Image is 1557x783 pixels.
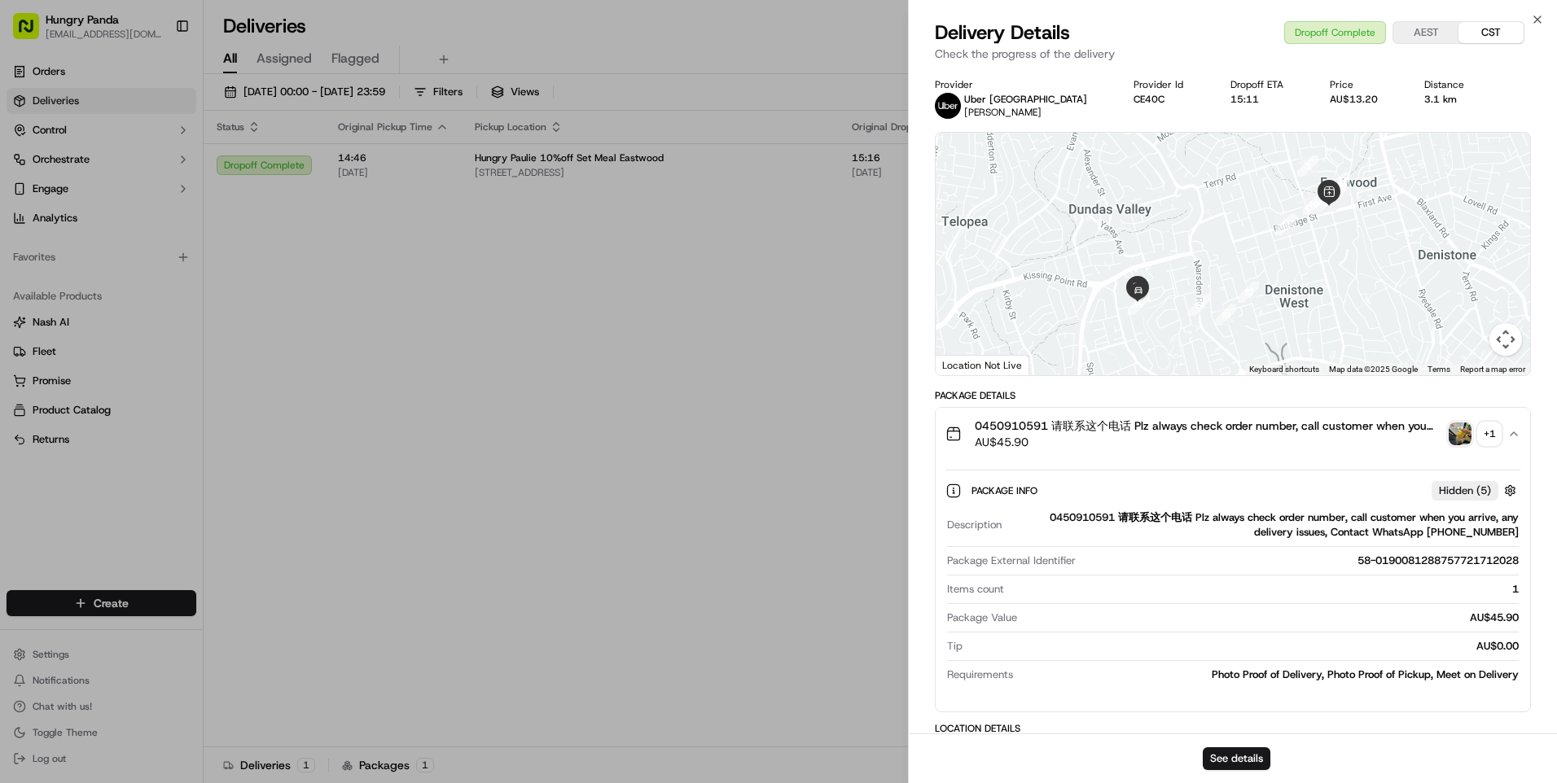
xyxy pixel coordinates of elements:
span: Items count [947,582,1004,597]
div: 10 [1303,194,1324,215]
span: Package Info [971,484,1041,497]
span: Delivery Details [935,20,1070,46]
div: Location Not Live [936,355,1029,375]
span: [PERSON_NAME] [964,106,1042,119]
div: 3 [1297,155,1318,177]
span: AU$45.90 [975,434,1442,450]
div: 3.1 km [1424,93,1485,106]
div: Photo Proof of Delivery, Photo Proof of Pickup, Meet on Delivery [1020,667,1519,682]
a: Terms (opens in new tab) [1428,365,1450,374]
div: + 1 [1478,422,1501,445]
img: photo_proof_of_pickup image [1449,422,1471,445]
div: Provider [935,78,1107,91]
div: 14 [1189,295,1210,316]
button: photo_proof_of_pickup image+1 [1449,422,1501,445]
span: Requirements [947,667,1013,682]
button: 0450910591 请联系这个电话 Plz always check order number, call customer when you arrive, any delivery iss... [936,408,1530,460]
span: 0450910591 请联系这个电话 Plz always check order number, call customer when you arrive, any delivery iss... [975,418,1442,434]
button: See details [1203,747,1270,770]
div: AU$0.00 [969,639,1519,654]
div: 1 [1011,582,1519,597]
span: Package External Identifier [947,553,1076,568]
p: Check the progress of the delivery [935,46,1531,62]
div: AU$13.20 [1330,93,1398,106]
div: 0450910591 请联系这个电话 Plz always check order number, call customer when you arrive, any delivery iss... [936,460,1530,711]
button: Hidden (5) [1432,480,1520,501]
p: Uber [GEOGRAPHIC_DATA] [964,93,1087,106]
button: Keyboard shortcuts [1249,364,1319,375]
div: Price [1330,78,1398,91]
button: CE40C [1134,93,1164,106]
div: Dropoff ETA [1230,78,1304,91]
div: 13 [1215,304,1236,326]
div: 12 [1238,282,1259,303]
span: Package Value [947,610,1017,625]
a: Open this area in Google Maps (opens a new window) [940,354,993,375]
div: Location Details [935,722,1531,735]
img: Google [940,354,993,375]
div: 58-0190081288757721712028 [1082,553,1519,568]
div: Package Details [935,389,1531,402]
button: Map camera controls [1489,323,1522,356]
span: Tip [947,639,963,654]
div: Distance [1424,78,1485,91]
span: Description [947,518,1002,532]
div: 15 [1128,294,1149,315]
button: AEST [1393,22,1458,43]
img: uber-new-logo.jpeg [935,93,961,119]
span: Map data ©2025 Google [1329,365,1418,374]
button: CST [1458,22,1524,43]
div: 11 [1275,214,1296,235]
a: Report a map error [1460,365,1525,374]
div: AU$45.90 [1024,610,1519,625]
div: Provider Id [1134,78,1204,91]
div: 0450910591 请联系这个电话 Plz always check order number, call customer when you arrive, any delivery iss... [1008,510,1519,540]
div: 4 [1329,172,1350,193]
div: 15:11 [1230,93,1304,106]
span: Hidden ( 5 ) [1439,483,1491,498]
